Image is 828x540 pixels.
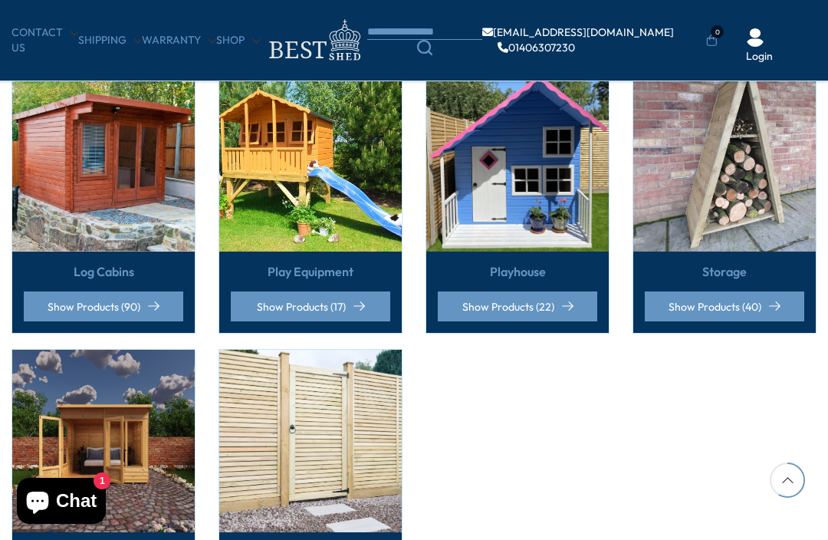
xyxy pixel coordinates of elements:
img: Play Equipment [219,69,402,252]
img: logo [260,15,367,65]
a: 0 [706,33,718,48]
a: 01406307230 [498,42,575,53]
inbox-online-store-chat: Shopify online store chat [12,478,110,528]
a: Show Products (22) [438,291,597,321]
a: Show Products (40) [645,291,804,321]
a: CONTACT US [11,25,78,55]
img: Storage [633,69,816,252]
a: [EMAIL_ADDRESS][DOMAIN_NAME] [482,27,674,38]
a: Search [367,40,482,55]
img: Summerhouses [12,350,195,532]
img: Timber [219,350,402,532]
a: Login [746,49,773,64]
a: Log Cabins [74,263,134,280]
a: Play Equipment [268,263,353,280]
img: Playhouse [426,69,609,252]
img: User Icon [746,28,764,47]
span: 0 [711,25,724,38]
a: Storage [702,263,747,280]
a: Shipping [78,33,142,48]
a: Shop [216,33,260,48]
a: Show Products (90) [24,291,183,321]
img: Log Cabins [12,69,195,252]
a: Warranty [142,33,216,48]
a: Playhouse [490,263,546,280]
a: Show Products (17) [231,291,390,321]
